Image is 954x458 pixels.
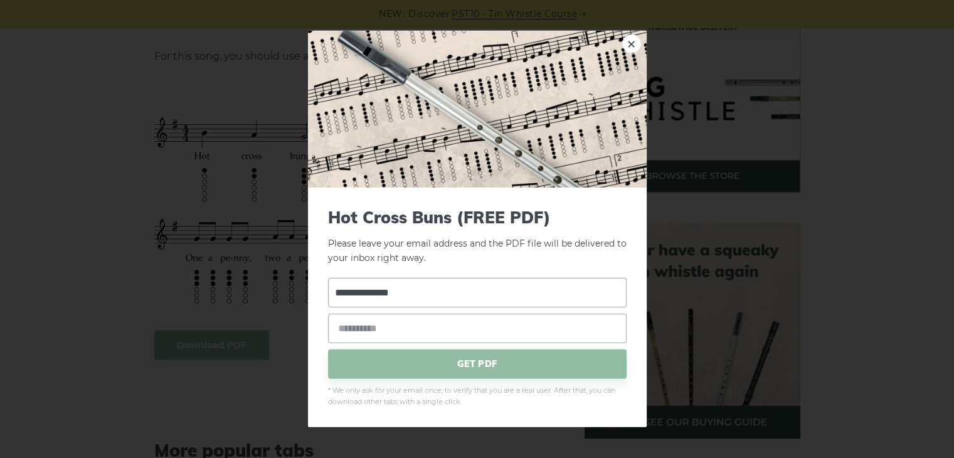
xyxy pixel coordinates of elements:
[328,208,627,227] span: Hot Cross Buns (FREE PDF)
[328,385,627,407] span: * We only ask for your email once, to verify that you are a real user. After that, you can downlo...
[308,31,647,188] img: Tin Whistle Tab Preview
[328,208,627,265] p: Please leave your email address and the PDF file will be delivered to your inbox right away.
[622,35,641,53] a: ×
[328,349,627,378] span: GET PDF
